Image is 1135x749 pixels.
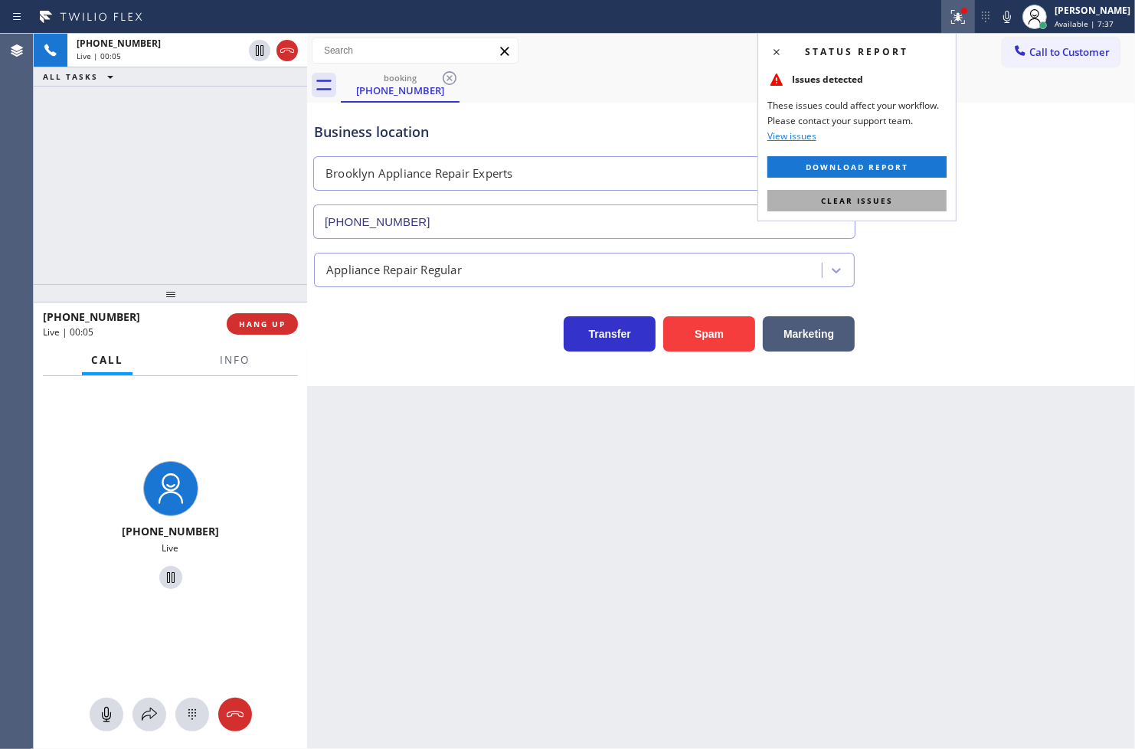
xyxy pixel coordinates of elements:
[132,698,166,731] button: Open directory
[43,325,93,339] span: Live | 00:05
[159,566,182,589] button: Hold Customer
[91,353,123,367] span: Call
[1003,38,1120,67] button: Call to Customer
[90,698,123,731] button: Mute
[43,309,140,324] span: [PHONE_NUMBER]
[342,83,458,97] div: [PHONE_NUMBER]
[1055,18,1114,29] span: Available | 7:37
[996,6,1018,28] button: Mute
[249,40,270,61] button: Hold Customer
[227,313,298,335] button: HANG UP
[564,316,656,352] button: Transfer
[77,51,121,61] span: Live | 00:05
[313,204,855,239] input: Phone Number
[1055,4,1130,17] div: [PERSON_NAME]
[43,71,98,82] span: ALL TASKS
[326,261,462,279] div: Appliance Repair Regular
[82,345,132,375] button: Call
[312,38,518,63] input: Search
[1029,45,1110,59] span: Call to Customer
[325,165,513,183] div: Brooklyn Appliance Repair Experts
[175,698,209,731] button: Open dialpad
[342,72,458,83] div: booking
[162,541,179,554] span: Live
[211,345,259,375] button: Info
[220,353,250,367] span: Info
[34,67,129,86] button: ALL TASKS
[763,316,855,352] button: Marketing
[77,37,161,50] span: [PHONE_NUMBER]
[218,698,252,731] button: Hang up
[342,68,458,101] div: (877) 777-0796
[314,122,855,142] div: Business location
[122,524,219,538] span: [PHONE_NUMBER]
[663,316,755,352] button: Spam
[276,40,298,61] button: Hang up
[239,319,286,329] span: HANG UP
